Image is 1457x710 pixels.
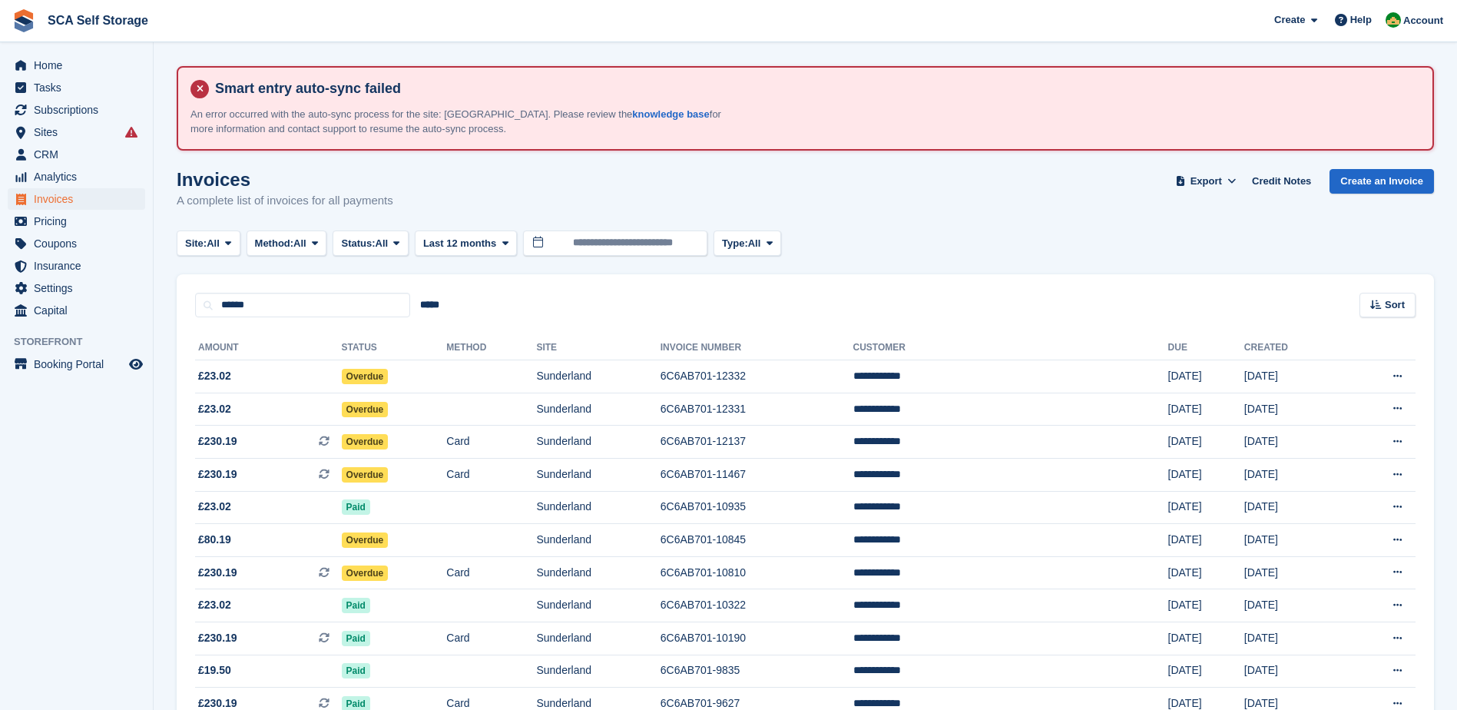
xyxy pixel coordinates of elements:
button: Method: All [247,231,327,256]
span: Tasks [34,77,126,98]
button: Status: All [333,231,408,256]
span: Settings [34,277,126,299]
span: Insurance [34,255,126,277]
span: £23.02 [198,401,231,417]
span: All [748,236,761,251]
td: [DATE] [1168,655,1244,688]
span: £23.02 [198,499,231,515]
span: Home [34,55,126,76]
td: Sunderland [536,556,660,589]
a: knowledge base [632,108,709,120]
th: Site [536,336,660,360]
span: Overdue [342,369,389,384]
td: [DATE] [1168,556,1244,589]
span: Overdue [342,532,389,548]
td: [DATE] [1168,458,1244,491]
td: [DATE] [1168,524,1244,557]
td: Card [446,622,536,655]
span: Overdue [342,434,389,450]
td: [DATE] [1244,491,1343,524]
td: Sunderland [536,622,660,655]
span: Site: [185,236,207,251]
span: £23.02 [198,368,231,384]
span: £230.19 [198,433,237,450]
td: [DATE] [1168,426,1244,459]
td: 6C6AB701-12332 [661,360,853,393]
td: Sunderland [536,589,660,622]
td: Sunderland [536,360,660,393]
td: Sunderland [536,426,660,459]
span: All [207,236,220,251]
span: Sites [34,121,126,143]
th: Created [1244,336,1343,360]
h1: Invoices [177,169,393,190]
td: Sunderland [536,524,660,557]
a: Credit Notes [1246,169,1317,194]
span: Paid [342,499,370,515]
a: menu [8,300,145,321]
a: menu [8,99,145,121]
td: [DATE] [1244,556,1343,589]
td: [DATE] [1244,524,1343,557]
td: 6C6AB701-10810 [661,556,853,589]
td: Sunderland [536,491,660,524]
a: menu [8,211,145,232]
span: Storefront [14,334,153,350]
td: [DATE] [1244,589,1343,622]
span: Export [1190,174,1222,189]
span: £19.50 [198,662,231,678]
span: Paid [342,663,370,678]
td: [DATE] [1244,426,1343,459]
i: Smart entry sync failures have occurred [125,126,137,138]
span: Type: [722,236,748,251]
span: Coupons [34,233,126,254]
span: Status: [341,236,375,251]
th: Invoice Number [661,336,853,360]
a: SCA Self Storage [41,8,154,33]
span: All [293,236,306,251]
td: 6C6AB701-10935 [661,491,853,524]
td: 6C6AB701-12137 [661,426,853,459]
span: All [376,236,389,251]
span: Overdue [342,566,389,581]
span: Overdue [342,467,389,483]
td: [DATE] [1244,458,1343,491]
span: Analytics [34,166,126,187]
span: Paid [342,598,370,613]
button: Site: All [177,231,240,256]
a: menu [8,255,145,277]
td: [DATE] [1244,360,1343,393]
th: Amount [195,336,342,360]
button: Type: All [714,231,781,256]
a: menu [8,55,145,76]
th: Due [1168,336,1244,360]
th: Customer [853,336,1168,360]
p: An error occurred with the auto-sync process for the site: [GEOGRAPHIC_DATA]. Please review the f... [190,107,728,137]
span: Subscriptions [34,99,126,121]
td: 6C6AB701-9835 [661,655,853,688]
span: Account [1403,13,1443,28]
td: Sunderland [536,655,660,688]
a: menu [8,233,145,254]
a: menu [8,144,145,165]
td: 6C6AB701-10190 [661,622,853,655]
span: £230.19 [198,466,237,483]
th: Method [446,336,536,360]
span: Help [1350,12,1372,28]
td: 6C6AB701-10845 [661,524,853,557]
span: £23.02 [198,597,231,613]
a: menu [8,121,145,143]
td: Card [446,426,536,459]
td: [DATE] [1168,360,1244,393]
a: menu [8,166,145,187]
button: Last 12 months [415,231,517,256]
a: menu [8,353,145,375]
span: £230.19 [198,565,237,581]
span: Capital [34,300,126,321]
a: menu [8,277,145,299]
span: Paid [342,631,370,646]
img: stora-icon-8386f47178a22dfd0bd8f6a31ec36ba5ce8667c1dd55bd0f319d3a0aa187defe.svg [12,9,35,32]
td: [DATE] [1168,589,1244,622]
td: 6C6AB701-11467 [661,458,853,491]
span: Overdue [342,402,389,417]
